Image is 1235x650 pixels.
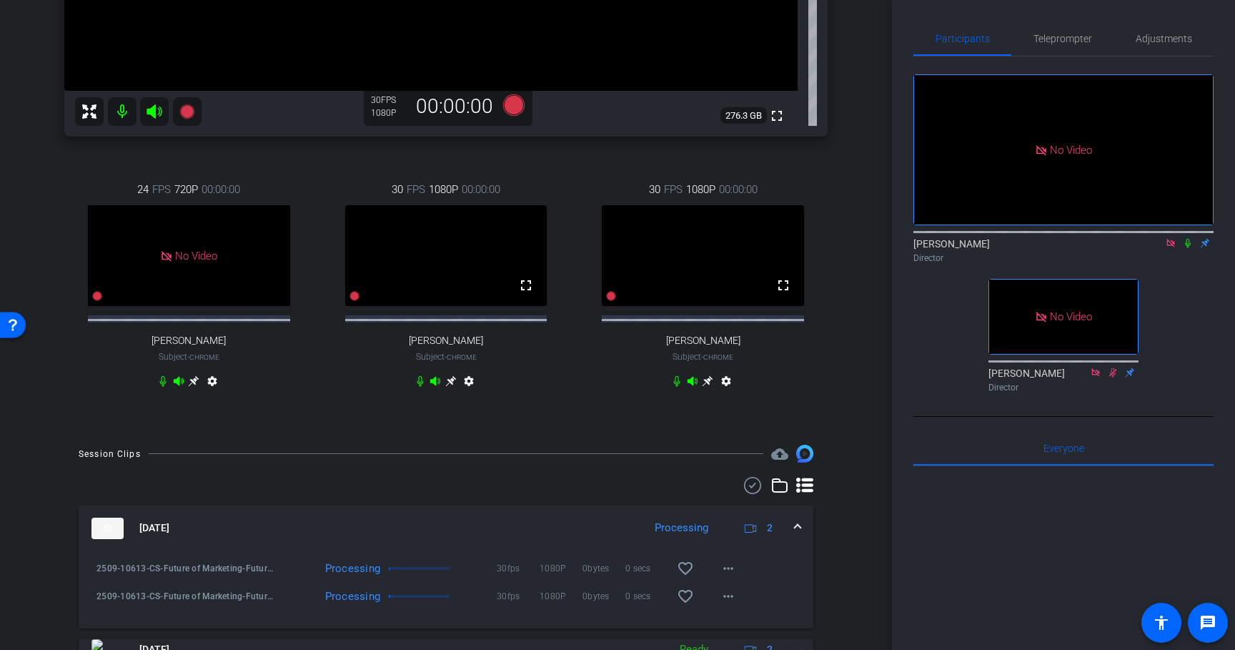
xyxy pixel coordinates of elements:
[79,551,813,629] div: thumb-nail[DATE]Processing2
[79,506,813,551] mat-expansion-panel-header: thumb-nail[DATE]Processing2
[1136,34,1192,44] span: Adjustments
[1153,614,1170,631] mat-icon: accessibility
[371,94,407,106] div: 30
[718,375,735,393] mat-icon: settings
[1050,310,1092,323] span: No Video
[540,589,582,604] span: 1080P
[392,182,403,197] span: 30
[703,353,733,361] span: Chrome
[988,381,1139,394] div: Director
[1033,34,1092,44] span: Teleprompter
[771,445,788,463] span: Destinations for your clips
[460,375,477,393] mat-icon: settings
[625,589,668,604] span: 0 secs
[174,182,198,197] span: 720P
[318,589,385,604] div: Processing
[381,95,396,105] span: FPS
[175,250,217,262] span: No Video
[407,182,425,197] span: FPS
[137,182,149,197] span: 24
[204,375,221,393] mat-icon: settings
[96,561,274,576] span: 2509-10613-CS-Future of Marketing-Future of Marketing-[PERSON_NAME]-2025-10-06-12-18-52-012-2
[720,588,737,605] mat-icon: more_horiz
[767,521,773,536] span: 2
[936,34,990,44] span: Participants
[540,561,582,576] span: 1080P
[648,520,715,536] div: Processing
[582,589,625,604] span: 0bytes
[445,352,447,362] span: -
[673,350,733,363] span: Subject
[719,182,758,197] span: 00:00:00
[664,182,683,197] span: FPS
[1050,143,1092,156] span: No Video
[91,518,124,539] img: thumb-nail
[187,352,189,362] span: -
[497,561,540,576] span: 30fps
[625,561,668,576] span: 0 secs
[913,252,1214,265] div: Director
[666,335,740,347] span: [PERSON_NAME]
[771,445,788,463] mat-icon: cloud_upload
[775,277,792,294] mat-icon: fullscreen
[202,182,240,197] span: 00:00:00
[988,366,1139,394] div: [PERSON_NAME]
[677,560,694,577] mat-icon: favorite_border
[686,182,715,197] span: 1080P
[416,350,477,363] span: Subject
[152,182,171,197] span: FPS
[913,237,1214,265] div: [PERSON_NAME]
[768,107,785,124] mat-icon: fullscreen
[701,352,703,362] span: -
[447,353,477,361] span: Chrome
[720,107,767,124] span: 276.3 GB
[409,335,483,347] span: [PERSON_NAME]
[159,350,219,363] span: Subject
[1199,614,1216,631] mat-icon: message
[649,182,660,197] span: 30
[152,335,226,347] span: [PERSON_NAME]
[1043,443,1084,453] span: Everyone
[96,589,274,604] span: 2509-10613-CS-Future of Marketing-Future of Marketing-[PERSON_NAME]-2025-10-06-12-18-52-012-3
[462,182,500,197] span: 00:00:00
[79,447,141,461] div: Session Clips
[139,521,169,536] span: [DATE]
[371,107,407,119] div: 1080P
[720,560,737,577] mat-icon: more_horiz
[517,277,535,294] mat-icon: fullscreen
[429,182,458,197] span: 1080P
[189,353,219,361] span: Chrome
[318,561,385,576] div: Processing
[796,445,813,462] img: Session clips
[497,589,540,604] span: 30fps
[407,94,502,119] div: 00:00:00
[677,588,694,605] mat-icon: favorite_border
[582,561,625,576] span: 0bytes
